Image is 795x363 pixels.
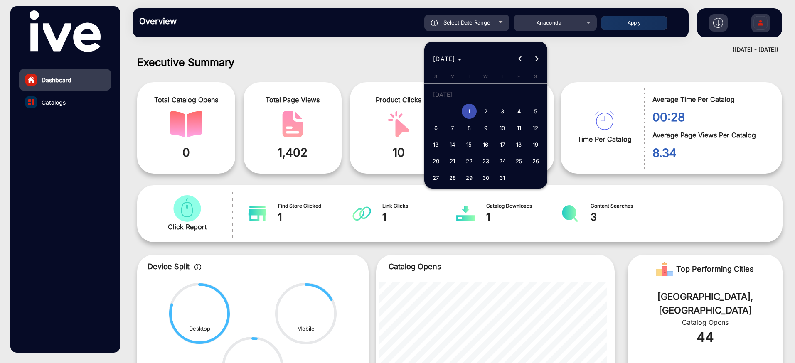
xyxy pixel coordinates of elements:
span: 4 [512,104,527,119]
button: July 24, 2025 [494,153,511,169]
button: July 29, 2025 [461,169,477,186]
button: July 31, 2025 [494,169,511,186]
button: July 10, 2025 [494,120,511,136]
span: 3 [495,104,510,119]
td: [DATE] [428,86,544,103]
span: 8 [462,120,477,135]
button: July 13, 2025 [428,136,444,153]
span: 12 [528,120,543,135]
button: July 22, 2025 [461,153,477,169]
button: July 21, 2025 [444,153,461,169]
span: T [468,74,470,79]
span: 19 [528,137,543,152]
button: July 9, 2025 [477,120,494,136]
span: 25 [512,154,527,169]
span: 23 [478,154,493,169]
span: 28 [445,170,460,185]
span: 16 [478,137,493,152]
span: 15 [462,137,477,152]
button: July 4, 2025 [511,103,527,120]
span: T [501,74,504,79]
button: July 16, 2025 [477,136,494,153]
button: July 15, 2025 [461,136,477,153]
span: 29 [462,170,477,185]
button: Choose month and year [430,52,465,66]
button: July 7, 2025 [444,120,461,136]
button: July 20, 2025 [428,153,444,169]
span: 26 [528,154,543,169]
span: 31 [495,170,510,185]
button: July 5, 2025 [527,103,544,120]
button: July 6, 2025 [428,120,444,136]
span: S [434,74,437,79]
button: July 17, 2025 [494,136,511,153]
span: F [517,74,520,79]
span: W [483,74,488,79]
button: July 28, 2025 [444,169,461,186]
button: July 8, 2025 [461,120,477,136]
button: July 3, 2025 [494,103,511,120]
span: 27 [428,170,443,185]
button: July 23, 2025 [477,153,494,169]
span: 9 [478,120,493,135]
button: July 27, 2025 [428,169,444,186]
button: Previous month [512,51,529,67]
span: [DATE] [433,55,455,62]
button: July 30, 2025 [477,169,494,186]
span: 1 [462,104,477,119]
span: 7 [445,120,460,135]
button: July 2, 2025 [477,103,494,120]
button: July 14, 2025 [444,136,461,153]
button: July 18, 2025 [511,136,527,153]
span: S [534,74,537,79]
span: 6 [428,120,443,135]
button: Next month [529,51,545,67]
button: July 19, 2025 [527,136,544,153]
button: July 12, 2025 [527,120,544,136]
span: M [450,74,455,79]
button: July 11, 2025 [511,120,527,136]
span: 10 [495,120,510,135]
span: 21 [445,154,460,169]
span: 17 [495,137,510,152]
span: 20 [428,154,443,169]
span: 18 [512,137,527,152]
span: 30 [478,170,493,185]
button: July 26, 2025 [527,153,544,169]
span: 2 [478,104,493,119]
span: 24 [495,154,510,169]
button: July 1, 2025 [461,103,477,120]
span: 14 [445,137,460,152]
span: 5 [528,104,543,119]
span: 22 [462,154,477,169]
span: 13 [428,137,443,152]
button: July 25, 2025 [511,153,527,169]
span: 11 [512,120,527,135]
